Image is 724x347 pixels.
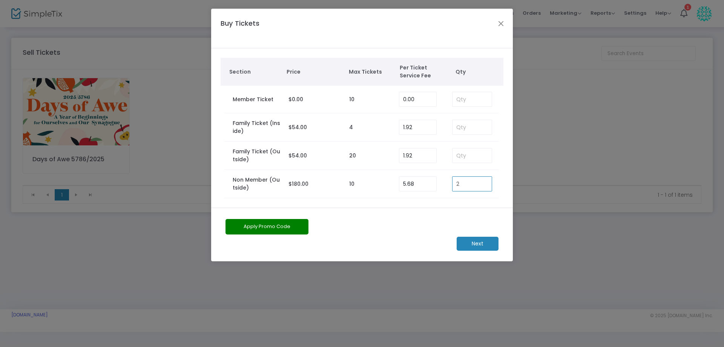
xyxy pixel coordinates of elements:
[349,96,354,103] label: 10
[399,120,436,134] input: Enter Service Fee
[233,119,281,135] label: Family Ticket (Inside)
[400,64,443,80] span: Per Ticket Service Fee
[349,123,353,131] label: 4
[288,152,307,159] span: $54.00
[349,180,354,188] label: 10
[225,219,308,234] button: Apply Promo Code
[288,96,303,103] span: $0.00
[233,176,281,192] label: Non Member (Outside)
[457,237,499,251] m-button: Next
[288,180,308,188] span: $180.00
[496,19,506,28] button: Close
[399,92,436,106] input: Enter Service Fee
[233,148,281,163] label: Family Ticket (Outside)
[452,120,492,134] input: Qty
[287,68,341,76] span: Price
[456,68,500,76] span: Qty
[349,68,392,76] span: Max Tickets
[452,177,492,191] input: Qty
[217,18,288,39] h4: Buy Tickets
[452,92,492,106] input: Qty
[399,177,436,191] input: Enter Service Fee
[452,148,492,163] input: Qty
[399,148,436,163] input: Enter Service Fee
[233,96,273,103] label: Member Ticket
[229,68,279,76] span: Section
[349,152,356,160] label: 20
[288,123,307,131] span: $54.00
